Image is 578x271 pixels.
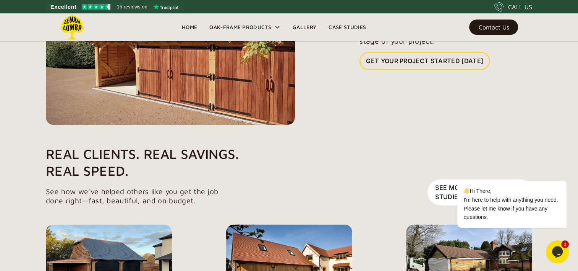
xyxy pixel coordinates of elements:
iframe: chat widget [433,112,570,237]
iframe: chat widget [546,240,570,263]
h1: Real Clients. Real Savings. Real Speed. [46,145,420,179]
div: Oak-Frame Products [209,23,271,32]
div: Contact Us [478,24,509,30]
a: See Lemon Lumba reviews on Trustpilot [46,2,184,12]
span: Excellent [50,2,76,11]
img: Trustpilot 4.5 stars [82,4,110,10]
a: Get Your Project Started [DATE] [359,52,490,70]
a: CALL US [494,2,532,11]
a: Contact Us [469,20,518,35]
div: Oak-Frame Products [203,13,287,41]
div: CALL US [508,2,532,11]
a: Gallery [287,21,322,33]
a: See more Case Studies [427,179,532,205]
a: Home [176,21,203,33]
img: Trustpilot logo [153,4,178,10]
span: 15 reviews on [117,2,147,11]
p: See how we've helped others like you get the job done right—fast, beautiful, and on budget. [46,187,420,205]
a: Case Studies [322,21,372,33]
